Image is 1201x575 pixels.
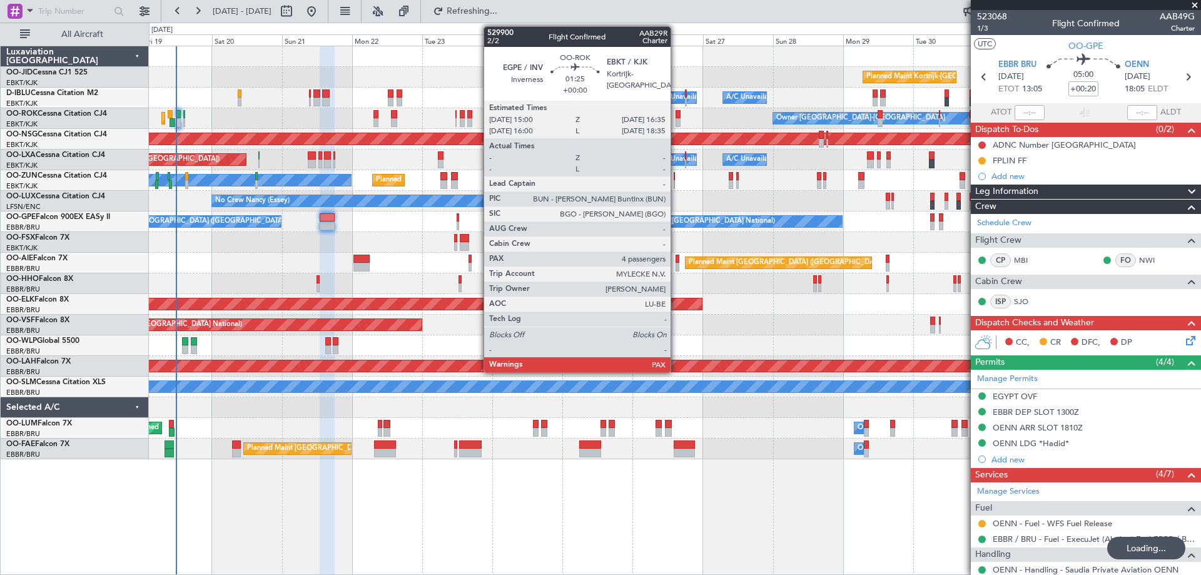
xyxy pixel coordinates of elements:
[656,88,889,107] div: A/C Unavailable [GEOGRAPHIC_DATA] ([GEOGRAPHIC_DATA] National)
[975,501,992,516] span: Fuel
[1014,255,1042,266] a: MBI
[6,420,38,427] span: OO-LUM
[376,171,522,190] div: Planned Maint Kortrijk-[GEOGRAPHIC_DATA]
[6,193,105,200] a: OO-LUXCessna Citation CJ4
[843,34,913,46] div: Mon 29
[6,193,36,200] span: OO-LUX
[6,305,40,315] a: EBBR/BRU
[993,438,1069,449] div: OENN LDG *Hadid*
[6,275,73,283] a: OO-HHOFalcon 8X
[913,34,983,46] div: Tue 30
[6,317,69,324] a: OO-VSFFalcon 8X
[689,253,886,272] div: Planned Maint [GEOGRAPHIC_DATA] ([GEOGRAPHIC_DATA])
[6,89,98,97] a: D-IBLUCessna Citation M2
[422,34,492,46] div: Tue 23
[6,429,40,439] a: EBBR/BRU
[1121,337,1132,349] span: DP
[1016,337,1030,349] span: CC,
[6,202,41,211] a: LFSN/ENC
[993,534,1195,544] a: EBBR / BRU - Fuel - ExecuJet (Abelag) Fuel EBBR / BRU
[38,2,110,21] input: Trip Number
[6,151,36,159] span: OO-LXA
[6,78,38,88] a: EBKT/KJK
[6,243,38,253] a: EBKT/KJK
[6,161,38,170] a: EBKT/KJK
[975,547,1011,562] span: Handling
[993,564,1178,575] a: OENN - Handling - Saudia Private Aviation OENN
[990,295,1011,308] div: ISP
[6,151,105,159] a: OO-LXACessna Citation CJ4
[6,131,107,138] a: OO-NSGCessna Citation CJ4
[6,296,34,303] span: OO-ELK
[213,6,271,17] span: [DATE] - [DATE]
[6,440,69,448] a: OO-FAEFalcon 7X
[6,89,31,97] span: D-IBLU
[6,326,40,335] a: EBBR/BRU
[352,34,422,46] div: Mon 22
[6,264,40,273] a: EBBR/BRU
[632,34,702,46] div: Fri 26
[6,172,107,180] a: OO-ZUNCessna Citation CJ4
[492,34,562,46] div: Wed 24
[1139,255,1167,266] a: NWI
[142,34,212,46] div: Fri 19
[1050,337,1061,349] span: CR
[1160,10,1195,23] span: AAB49G
[6,120,38,129] a: EBKT/KJK
[6,379,36,386] span: OO-SLM
[6,255,68,262] a: OO-AIEFalcon 7X
[975,355,1005,370] span: Permits
[1073,69,1093,81] span: 05:00
[6,255,33,262] span: OO-AIE
[866,68,1012,86] div: Planned Maint Kortrijk-[GEOGRAPHIC_DATA]
[6,317,35,324] span: OO-VSF
[991,171,1195,181] div: Add new
[975,185,1038,199] span: Leg Information
[993,140,1136,150] div: ADNC Number [GEOGRAPHIC_DATA]
[6,358,71,365] a: OO-LAHFalcon 7X
[565,212,775,231] div: No Crew [GEOGRAPHIC_DATA] ([GEOGRAPHIC_DATA] National)
[656,150,889,169] div: A/C Unavailable [GEOGRAPHIC_DATA] ([GEOGRAPHIC_DATA] National)
[6,420,72,427] a: OO-LUMFalcon 7X
[106,212,316,231] div: No Crew [GEOGRAPHIC_DATA] ([GEOGRAPHIC_DATA] National)
[1068,39,1103,53] span: OO-GPE
[998,71,1024,83] span: [DATE]
[1156,123,1174,136] span: (0/2)
[977,486,1040,498] a: Manage Services
[1014,296,1042,307] a: SJO
[991,454,1195,465] div: Add new
[6,358,36,365] span: OO-LAH
[1148,83,1168,96] span: ELDT
[6,367,40,377] a: EBBR/BRU
[1115,253,1136,267] div: FO
[6,450,40,459] a: EBBR/BRU
[993,155,1026,166] div: FPLIN FF
[6,379,106,386] a: OO-SLMCessna Citation XLS
[858,439,943,458] div: Owner Melsbroek Air Base
[977,10,1007,23] span: 523068
[247,439,474,458] div: Planned Maint [GEOGRAPHIC_DATA] ([GEOGRAPHIC_DATA] National)
[562,34,632,46] div: Thu 25
[6,110,38,118] span: OO-ROK
[1156,467,1174,481] span: (4/7)
[6,69,88,76] a: OO-JIDCessna CJ1 525
[703,34,773,46] div: Sat 27
[446,7,499,16] span: Refreshing...
[998,59,1036,71] span: EBBR BRU
[14,24,136,44] button: All Aircraft
[1125,59,1149,71] span: OENN
[6,388,40,397] a: EBBR/BRU
[1107,537,1185,559] div: Loading...
[975,123,1038,137] span: Dispatch To-Dos
[6,172,38,180] span: OO-ZUN
[6,285,40,294] a: EBBR/BRU
[726,150,778,169] div: A/C Unavailable
[6,234,69,242] a: OO-FSXFalcon 7X
[993,422,1083,433] div: OENN ARR SLOT 1810Z
[1052,17,1120,30] div: Flight Confirmed
[975,316,1094,330] span: Dispatch Checks and Weather
[993,518,1112,529] a: OENN - Fuel - WFS Fuel Release
[726,88,926,107] div: A/C Unavailable [GEOGRAPHIC_DATA]-[GEOGRAPHIC_DATA]
[6,296,69,303] a: OO-ELKFalcon 8X
[6,131,38,138] span: OO-NSG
